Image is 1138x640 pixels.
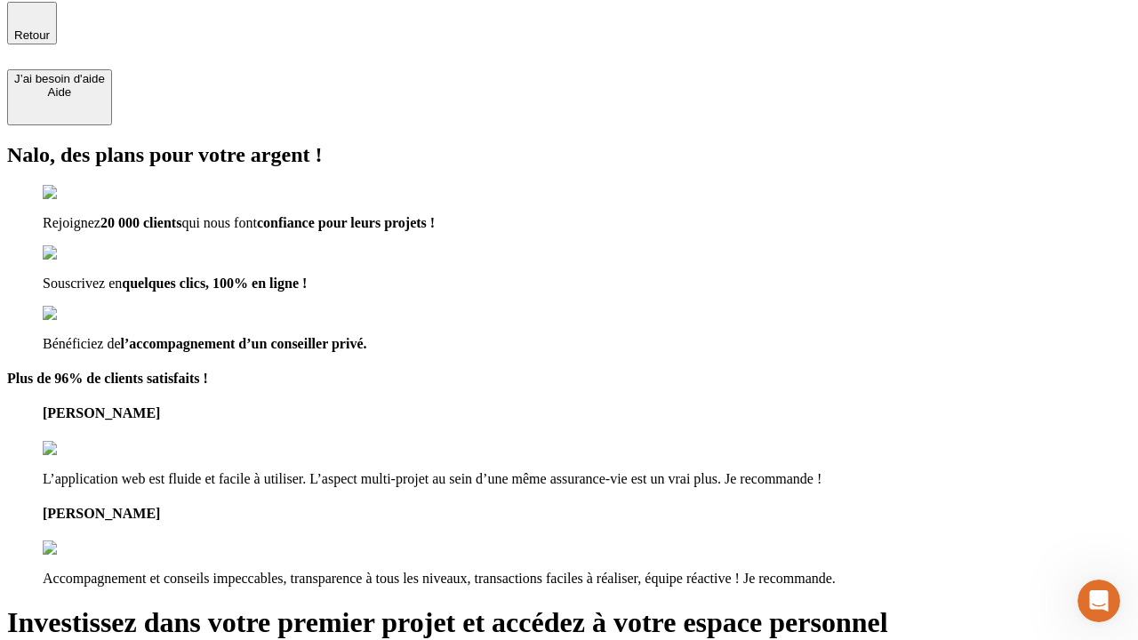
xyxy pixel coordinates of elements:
[7,371,1131,387] h4: Plus de 96% de clients satisfaits !
[43,571,1131,587] p: Accompagnement et conseils impeccables, transparence à tous les niveaux, transactions faciles à r...
[43,540,131,556] img: reviews stars
[43,506,1131,522] h4: [PERSON_NAME]
[43,405,1131,421] h4: [PERSON_NAME]
[43,336,121,351] span: Bénéficiez de
[7,606,1131,639] h1: Investissez dans votre premier projet et accédez à votre espace personnel
[14,85,105,99] div: Aide
[7,69,112,125] button: J’ai besoin d'aideAide
[43,215,100,230] span: Rejoignez
[7,143,1131,167] h2: Nalo, des plans pour votre argent !
[43,471,1131,487] p: L’application web est fluide et facile à utiliser. L’aspect multi-projet au sein d’une même assur...
[43,441,131,457] img: reviews stars
[43,276,122,291] span: Souscrivez en
[181,215,256,230] span: qui nous font
[1078,580,1120,622] iframe: Intercom live chat
[122,276,307,291] span: quelques clics, 100% en ligne !
[121,336,367,351] span: l’accompagnement d’un conseiller privé.
[257,215,435,230] span: confiance pour leurs projets !
[7,2,57,44] button: Retour
[43,245,119,261] img: checkmark
[14,28,50,42] span: Retour
[43,306,119,322] img: checkmark
[43,185,119,201] img: checkmark
[14,72,105,85] div: J’ai besoin d'aide
[100,215,182,230] span: 20 000 clients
